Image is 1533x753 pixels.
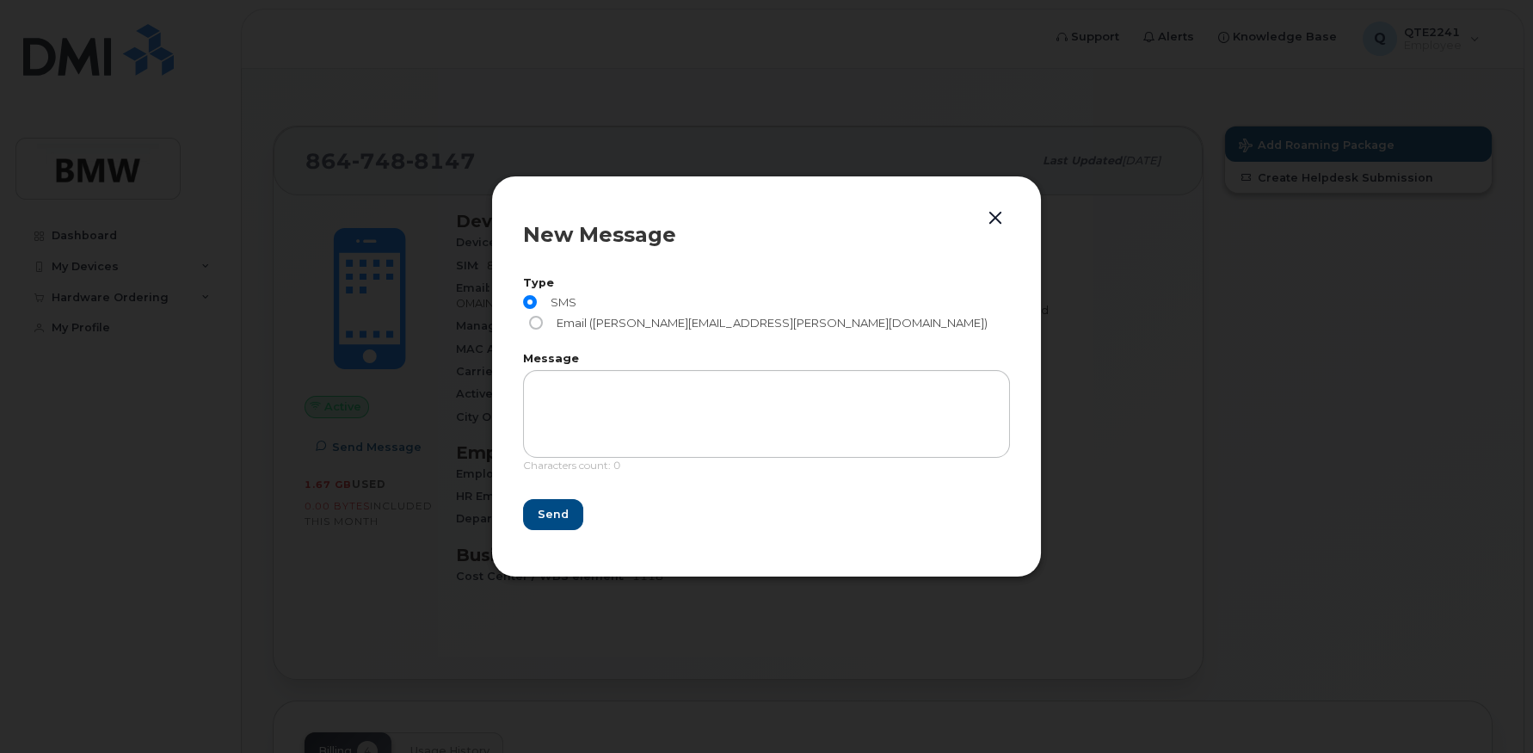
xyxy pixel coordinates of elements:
[523,278,1010,289] label: Type
[538,506,569,522] span: Send
[544,295,576,309] span: SMS
[523,295,537,309] input: SMS
[529,316,543,330] input: Email ([PERSON_NAME][EMAIL_ADDRESS][PERSON_NAME][DOMAIN_NAME])
[523,225,1010,245] div: New Message
[523,499,583,530] button: Send
[1458,678,1520,740] iframe: Messenger Launcher
[523,354,1010,365] label: Message
[523,458,1010,483] div: Characters count: 0
[550,316,988,330] span: Email ([PERSON_NAME][EMAIL_ADDRESS][PERSON_NAME][DOMAIN_NAME])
